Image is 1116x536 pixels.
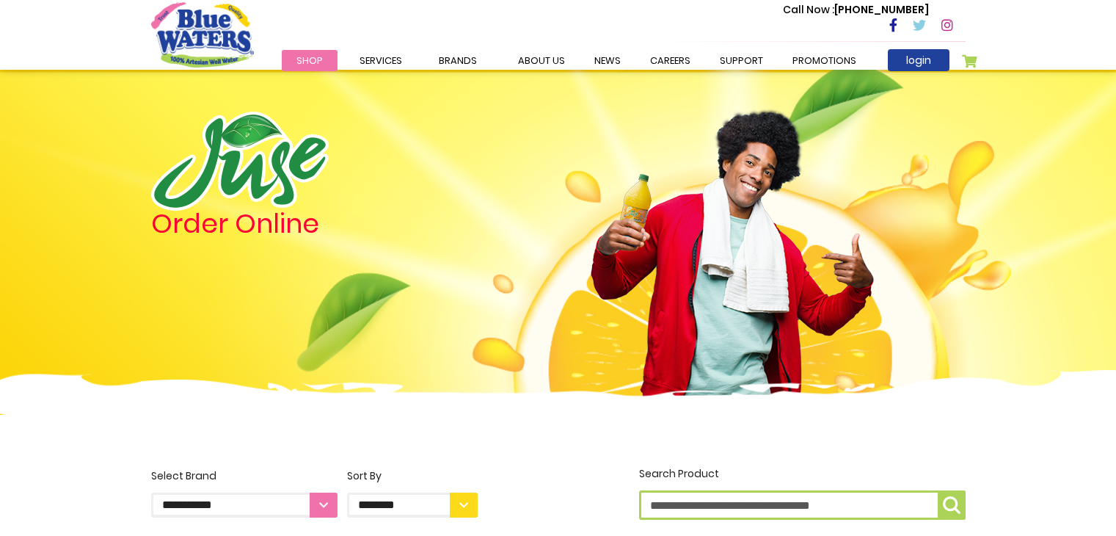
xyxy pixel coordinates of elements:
[296,54,323,68] span: Shop
[503,50,580,71] a: about us
[938,490,966,520] button: Search Product
[347,468,478,484] div: Sort By
[360,54,402,68] span: Services
[943,496,960,514] img: search-icon.png
[151,211,478,237] h4: Order Online
[151,468,338,518] label: Select Brand
[589,84,875,399] img: man.png
[778,50,871,71] a: Promotions
[151,112,329,211] img: logo
[705,50,778,71] a: support
[639,466,966,520] label: Search Product
[888,49,949,71] a: login
[439,54,477,68] span: Brands
[783,2,834,17] span: Call Now :
[580,50,635,71] a: News
[151,2,254,67] a: store logo
[151,493,338,518] select: Select Brand
[783,2,929,18] p: [PHONE_NUMBER]
[639,490,966,520] input: Search Product
[635,50,705,71] a: careers
[347,493,478,518] select: Sort By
